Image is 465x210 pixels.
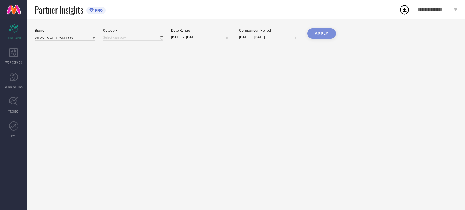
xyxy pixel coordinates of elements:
[171,28,232,33] div: Date Range
[35,28,95,33] div: Brand
[103,28,163,33] div: Category
[8,109,19,114] span: TRENDS
[94,8,103,13] span: PRO
[171,34,232,40] input: Select date range
[5,60,22,65] span: WORKSPACE
[35,4,83,16] span: Partner Insights
[399,4,410,15] div: Open download list
[5,85,23,89] span: SUGGESTIONS
[239,28,300,33] div: Comparison Period
[5,36,23,40] span: SCORECARDS
[239,34,300,40] input: Select comparison period
[11,134,17,138] span: FWD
